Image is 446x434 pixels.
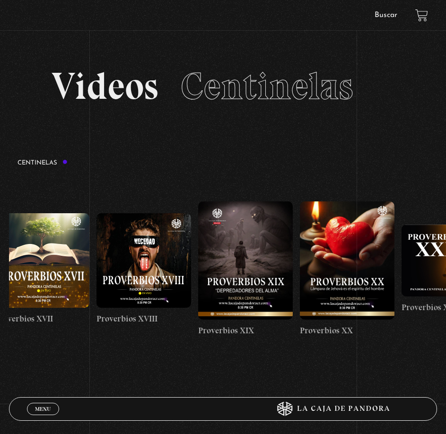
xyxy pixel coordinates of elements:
h4: Proverbios XVIII [96,312,191,325]
a: Proverbios XX [300,175,394,363]
span: Cerrar [32,414,54,421]
a: Buscar [375,11,397,19]
h4: Proverbios XX [300,324,394,337]
h4: Proverbios XIX [198,324,293,337]
h2: Videos [52,67,394,105]
span: Menu [35,406,51,412]
h3: Centinelas [17,159,68,166]
a: Proverbios XVIII [96,175,191,363]
a: View your shopping cart [415,9,428,22]
span: Centinelas [181,63,353,109]
a: Proverbios XIX [198,175,293,363]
